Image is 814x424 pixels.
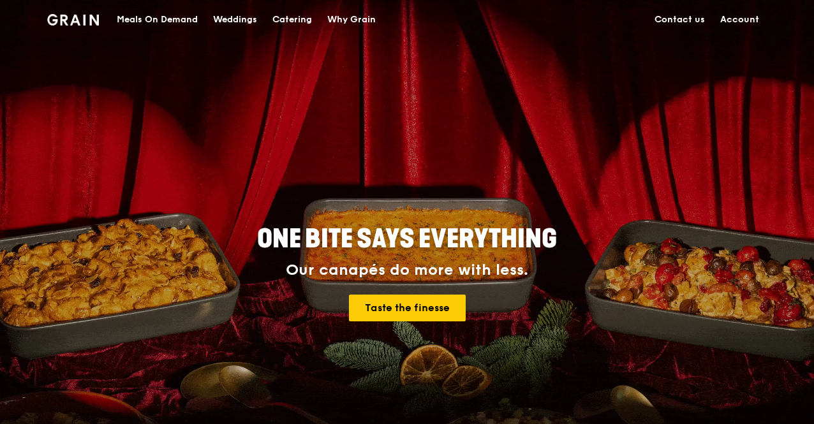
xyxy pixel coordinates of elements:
img: Grain [47,14,99,26]
div: Weddings [213,1,257,39]
a: Contact us [647,1,713,39]
div: Why Grain [327,1,376,39]
a: Account [713,1,767,39]
a: Why Grain [320,1,383,39]
a: Taste the finesse [349,295,466,321]
a: Weddings [205,1,265,39]
div: Meals On Demand [117,1,198,39]
span: ONE BITE SAYS EVERYTHING [257,224,557,254]
div: Our canapés do more with less. [177,261,637,279]
div: Catering [272,1,312,39]
a: Catering [265,1,320,39]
